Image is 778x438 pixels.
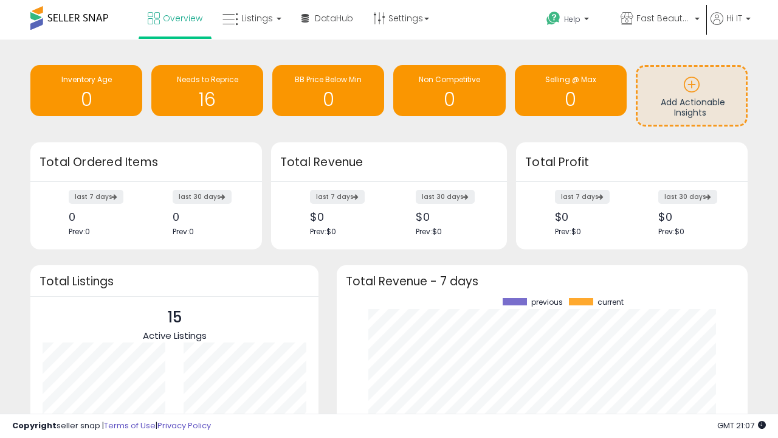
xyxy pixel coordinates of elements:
label: last 7 days [69,190,123,204]
a: Inventory Age 0 [30,65,142,116]
span: DataHub [315,12,353,24]
span: Overview [163,12,202,24]
span: BB Price Below Min [295,74,362,85]
span: Prev: 0 [69,226,90,237]
a: Selling @ Max 0 [515,65,627,116]
span: Fast Beauty ([GEOGRAPHIC_DATA]) [636,12,691,24]
span: Selling @ Max [545,74,596,85]
span: Active Listings [143,329,207,342]
h1: 16 [157,89,257,109]
span: previous [531,298,563,307]
a: Needs to Reprice 16 [151,65,263,116]
h3: Total Ordered Items [40,154,253,171]
span: Needs to Reprice [177,74,238,85]
a: Privacy Policy [157,420,211,431]
h1: 0 [36,89,136,109]
div: $0 [416,210,486,223]
i: Get Help [546,11,561,26]
span: Prev: $0 [310,226,336,237]
label: last 30 days [658,190,717,204]
label: last 30 days [173,190,232,204]
span: Listings [241,12,273,24]
span: Prev: $0 [416,226,442,237]
h3: Total Revenue [280,154,498,171]
label: last 30 days [416,190,475,204]
span: Prev: $0 [555,226,581,237]
h1: 0 [399,89,499,109]
a: BB Price Below Min 0 [272,65,384,116]
div: 0 [173,210,241,223]
label: last 7 days [310,190,365,204]
strong: Copyright [12,420,57,431]
a: Help [537,2,610,40]
p: 15 [143,306,207,329]
div: seller snap | | [12,420,211,432]
span: Inventory Age [61,74,112,85]
div: $0 [310,210,380,223]
a: Hi IT [711,12,751,40]
span: current [597,298,624,307]
a: Non Competitive 0 [393,65,505,116]
span: Non Competitive [419,74,480,85]
h3: Total Revenue - 7 days [346,277,738,286]
label: last 7 days [555,190,610,204]
h1: 0 [278,89,378,109]
div: $0 [555,210,623,223]
span: Prev: 0 [173,226,194,237]
div: $0 [658,210,726,223]
span: Prev: $0 [658,226,684,237]
span: 2025-09-11 21:07 GMT [717,420,766,431]
span: Hi IT [726,12,742,24]
span: Add Actionable Insights [661,96,725,119]
h1: 0 [521,89,621,109]
h3: Total Listings [40,277,309,286]
a: Terms of Use [104,420,156,431]
div: 0 [69,210,137,223]
span: Help [564,14,580,24]
h3: Total Profit [525,154,738,171]
a: Add Actionable Insights [638,67,746,125]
